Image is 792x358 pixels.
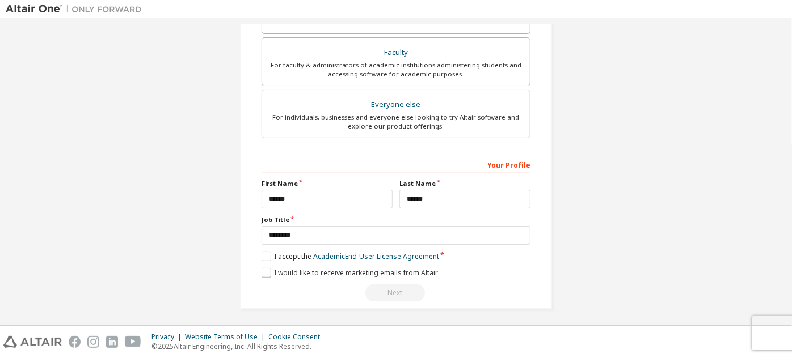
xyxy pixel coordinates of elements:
img: linkedin.svg [106,336,118,348]
div: Everyone else [269,97,523,113]
a: Academic End-User License Agreement [313,252,439,261]
div: Website Terms of Use [185,333,268,342]
label: Job Title [262,215,530,224]
label: I would like to receive marketing emails from Altair [262,268,438,278]
div: Privacy [151,333,185,342]
div: Provide a valid email to continue [262,284,530,301]
div: Faculty [269,45,523,61]
label: I accept the [262,252,439,261]
p: © 2025 Altair Engineering, Inc. All Rights Reserved. [151,342,327,351]
img: instagram.svg [87,336,99,348]
label: Last Name [399,179,530,188]
img: altair_logo.svg [3,336,62,348]
div: For faculty & administrators of academic institutions administering students and accessing softwa... [269,61,523,79]
div: Cookie Consent [268,333,327,342]
div: Your Profile [262,155,530,173]
label: First Name [262,179,393,188]
div: For individuals, businesses and everyone else looking to try Altair software and explore our prod... [269,113,523,131]
img: youtube.svg [125,336,141,348]
img: facebook.svg [69,336,81,348]
img: Altair One [6,3,148,15]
